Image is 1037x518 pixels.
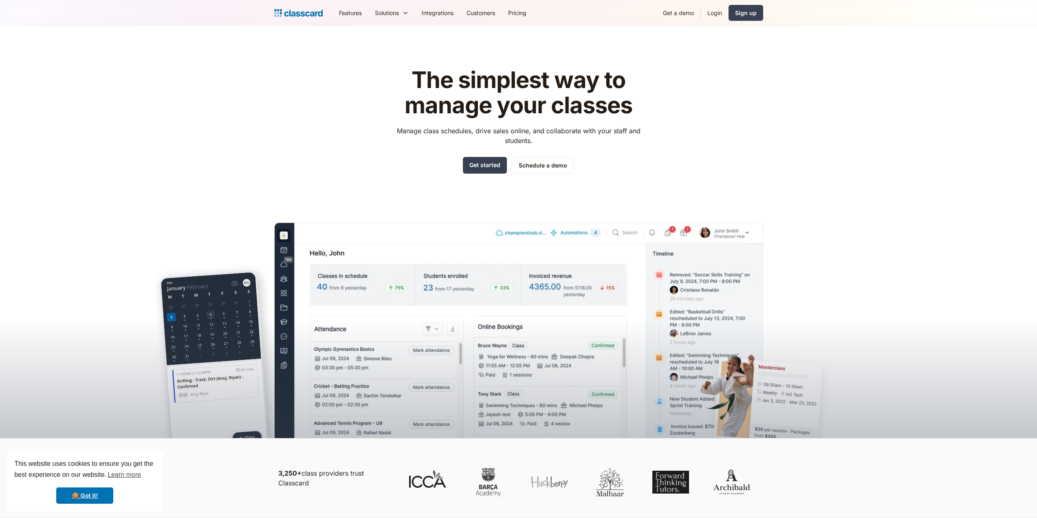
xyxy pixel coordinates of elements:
[278,469,302,477] strong: 3,250+
[729,5,763,21] a: Sign up
[368,4,415,22] div: Solutions
[375,9,399,17] div: Solutions
[463,157,507,174] a: Get started
[278,468,392,488] p: class providers trust Classcard
[735,9,757,17] div: Sign up
[502,4,533,22] a: Pricing
[701,4,729,22] a: Login
[460,4,502,22] a: Customers
[389,68,648,118] h1: The simplest way to manage your classes
[656,4,700,22] a: Get a demo
[7,451,163,511] div: cookieconsent
[332,4,368,22] a: Features
[14,459,155,481] span: This website uses cookies to ensure you get the best experience on our website.
[274,7,323,19] a: Logo
[512,157,574,174] a: Schedule a demo
[415,4,460,22] a: Integrations
[106,469,142,481] a: learn more about cookies
[56,487,113,504] a: dismiss cookie message
[389,126,648,145] p: Manage class schedules, drive sales online, and collaborate with your staff and students.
